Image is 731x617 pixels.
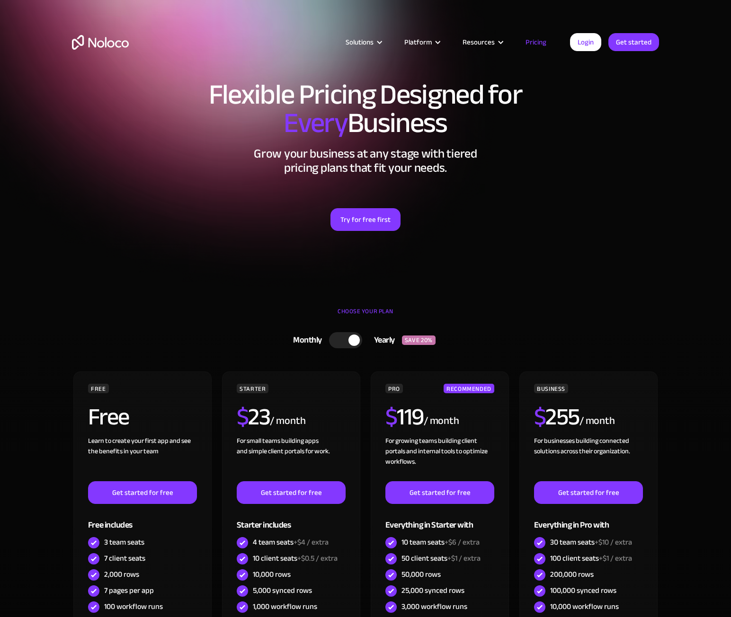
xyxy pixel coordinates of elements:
[579,414,615,429] div: / month
[72,304,659,328] div: CHOOSE YOUR PLAN
[447,551,481,565] span: +$1 / extra
[346,36,374,48] div: Solutions
[294,535,329,549] span: +$4 / extra
[599,551,632,565] span: +$1 / extra
[514,36,558,48] a: Pricing
[534,384,568,393] div: BUSINESS
[534,481,643,504] a: Get started for free
[88,504,197,535] div: Free includes
[401,537,480,547] div: 10 team seats
[237,436,346,481] div: For small teams building apps and simple client portals for work. ‍
[88,436,197,481] div: Learn to create your first app and see the benefits in your team ‍
[534,395,546,439] span: $
[401,569,441,580] div: 50,000 rows
[385,405,424,429] h2: 119
[270,414,305,429] div: / month
[104,601,163,612] div: 100 workflow runs
[281,333,329,347] div: Monthly
[404,36,432,48] div: Platform
[297,551,338,565] span: +$0.5 / extra
[401,601,467,612] div: 3,000 workflow runs
[595,535,632,549] span: +$10 / extra
[253,553,338,564] div: 10 client seats
[463,36,495,48] div: Resources
[550,553,632,564] div: 100 client seats
[550,569,594,580] div: 200,000 rows
[237,384,268,393] div: STARTER
[237,481,346,504] a: Get started for free
[401,553,481,564] div: 50 client seats
[451,36,514,48] div: Resources
[88,405,129,429] h2: Free
[550,537,632,547] div: 30 team seats
[444,384,494,393] div: RECOMMENDED
[72,80,659,137] h1: Flexible Pricing Designed for Business
[72,147,659,175] h2: Grow your business at any stage with tiered pricing plans that fit your needs.
[253,537,329,547] div: 4 team seats
[385,395,397,439] span: $
[253,601,317,612] div: 1,000 workflow runs
[385,436,494,481] div: For growing teams building client portals and internal tools to optimize workflows.
[445,535,480,549] span: +$6 / extra
[401,585,464,596] div: 25,000 synced rows
[104,585,154,596] div: 7 pages per app
[104,553,145,564] div: 7 client seats
[570,33,601,51] a: Login
[237,504,346,535] div: Starter includes
[104,569,139,580] div: 2,000 rows
[253,569,291,580] div: 10,000 rows
[550,585,616,596] div: 100,000 synced rows
[362,333,402,347] div: Yearly
[330,208,401,231] a: Try for free first
[237,395,249,439] span: $
[253,585,312,596] div: 5,000 synced rows
[334,36,392,48] div: Solutions
[534,436,643,481] div: For businesses building connected solutions across their organization. ‍
[237,405,270,429] h2: 23
[385,504,494,535] div: Everything in Starter with
[385,481,494,504] a: Get started for free
[534,405,579,429] h2: 255
[284,97,348,150] span: Every
[385,384,403,393] div: PRO
[392,36,451,48] div: Platform
[402,335,436,345] div: SAVE 20%
[608,33,659,51] a: Get started
[104,537,144,547] div: 3 team seats
[534,504,643,535] div: Everything in Pro with
[424,414,459,429] div: / month
[88,384,109,393] div: FREE
[72,35,129,50] a: home
[550,601,619,612] div: 10,000 workflow runs
[88,481,197,504] a: Get started for free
